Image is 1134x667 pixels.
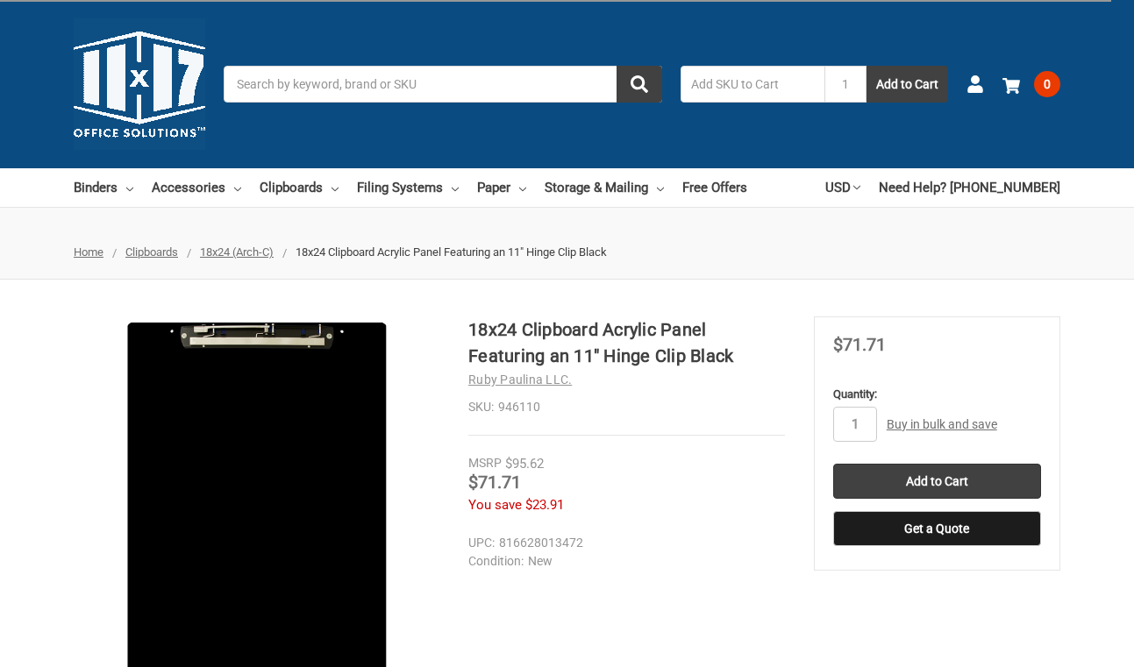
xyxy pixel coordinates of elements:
input: Add SKU to Cart [681,66,824,103]
span: $23.91 [525,497,564,513]
dt: Condition: [468,552,524,571]
span: 18x24 Clipboard Acrylic Panel Featuring an 11" Hinge Clip Black [296,245,607,259]
span: You save [468,497,522,513]
span: $71.71 [833,334,886,355]
img: 11x17.com [74,18,205,150]
a: Need Help? [PHONE_NUMBER] [879,168,1060,207]
iframe: Google Customer Reviews [989,620,1134,667]
span: $71.71 [468,472,521,493]
a: Clipboards [260,168,339,207]
dd: 816628013472 [468,534,777,552]
input: Search by keyword, brand or SKU [224,66,662,103]
a: Free Offers [682,168,747,207]
a: 18x24 (Arch-C) [200,245,274,259]
div: MSRP [468,454,502,472]
a: Clipboards [125,245,178,259]
span: $95.62 [505,456,544,472]
a: Storage & Mailing [545,168,664,207]
a: Paper [477,168,526,207]
label: Quantity: [833,386,1041,403]
dd: 946110 [468,398,785,416]
a: Buy in bulk and save [887,417,997,431]
a: 0 [1002,61,1060,107]
a: Binders [74,168,133,207]
dd: New [468,552,777,571]
a: Accessories [152,168,241,207]
dt: SKU: [468,398,494,416]
button: Add to Cart [867,66,948,103]
a: Filing Systems [357,168,459,207]
a: USD [825,168,860,207]
input: Add to Cart [833,464,1041,499]
span: 0 [1034,71,1060,97]
h1: 18x24 Clipboard Acrylic Panel Featuring an 11" Hinge Clip Black [468,316,785,369]
button: Get a Quote [833,511,1041,546]
a: Home [74,245,103,259]
dt: UPC: [468,534,495,552]
a: Ruby Paulina LLC. [468,373,572,387]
